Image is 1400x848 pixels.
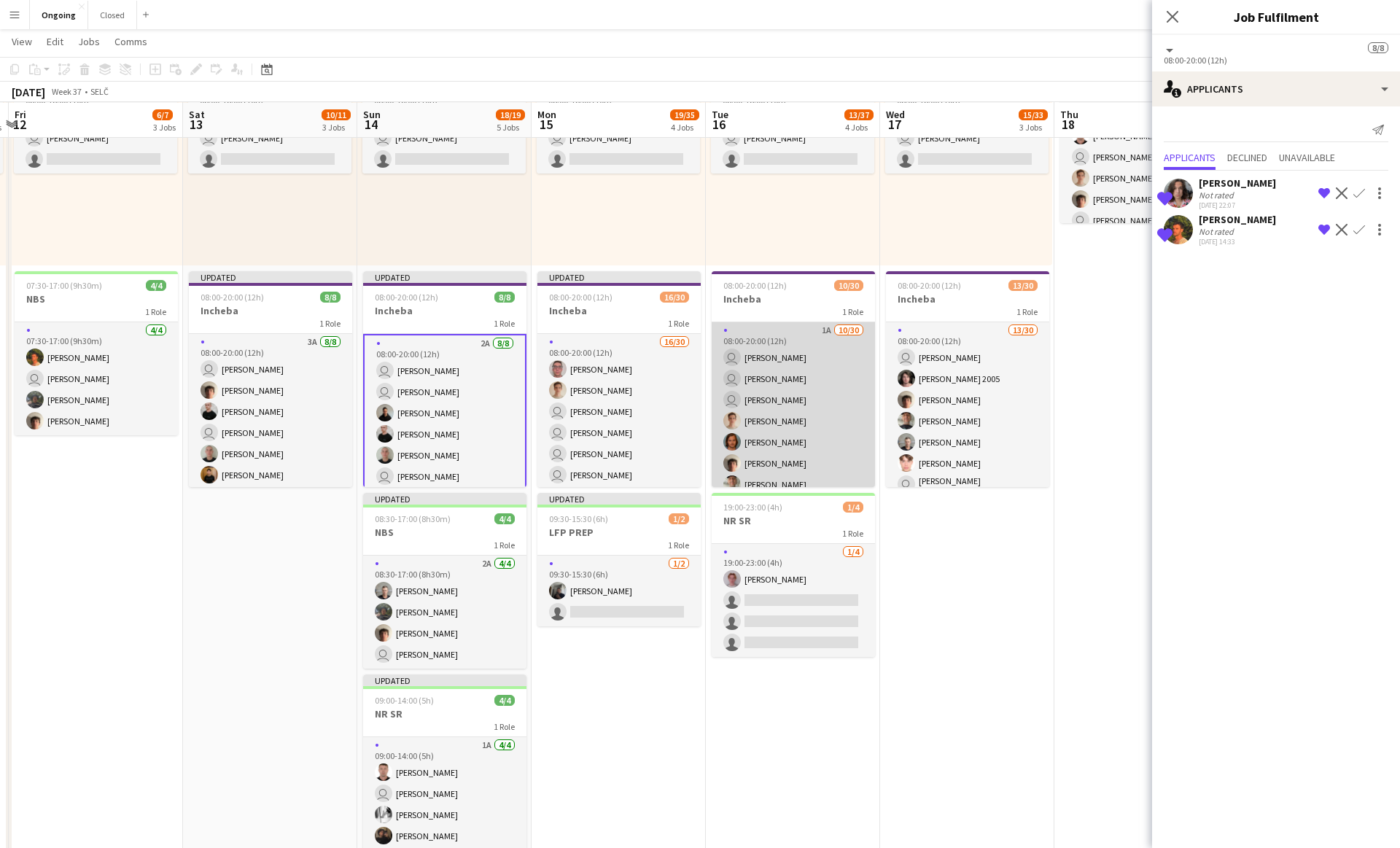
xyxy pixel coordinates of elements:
h3: NBS [15,292,178,306]
span: 1/2 [669,513,689,524]
div: [DATE] [12,85,45,99]
span: Edit [47,35,63,48]
div: 4 Jobs [671,122,699,133]
app-job-card: 19:00-23:00 (4h)1/4NR SR1 Role1/419:00-23:00 (4h)[PERSON_NAME] [712,493,875,657]
span: Fri [15,108,26,121]
span: 1 Role [1016,306,1038,317]
span: 10/30 [834,280,863,291]
span: 08:00-20:00 (12h) [201,292,264,303]
span: 14 [361,116,381,133]
app-card-role: 1/209:30-15:30 (6h)[PERSON_NAME] [537,556,701,626]
span: 1 Role [668,540,689,551]
div: [PERSON_NAME] [1199,213,1276,226]
span: 1 Role [668,318,689,329]
span: View [12,35,32,48]
div: 08:00-20:00 (12h)10/30Incheba1 Role1A10/3008:00-20:00 (12h) [PERSON_NAME] [PERSON_NAME] [PERSON_N... [712,271,875,487]
h3: Incheba [886,292,1049,306]
div: Updated [537,493,701,505]
div: 4 Jobs [845,122,873,133]
span: 8/8 [1368,42,1388,53]
span: 8/8 [494,292,515,303]
span: 09:30-15:30 (6h) [549,513,608,524]
span: 1 Role [319,318,341,329]
span: Comms [114,35,147,48]
div: Not rated [1199,226,1237,237]
span: 16 [709,116,728,133]
div: 08:00-20:00 (12h) [1164,55,1388,66]
span: 12 [12,116,26,133]
div: Updated [537,271,701,283]
app-job-card: Updated08:30-17:00 (8h30m)4/4NBS1 Role2A4/408:30-17:00 (8h30m)[PERSON_NAME][PERSON_NAME][PERSON_N... [363,493,526,669]
span: Unavailable [1279,152,1335,163]
div: [PERSON_NAME] [1199,176,1276,190]
app-job-card: Updated08:00-20:00 (12h)16/30Incheba1 Role16/3008:00-20:00 (12h)[PERSON_NAME][PERSON_NAME] [PERSO... [537,271,701,487]
a: Comms [109,32,153,51]
span: 1 Role [494,540,515,551]
span: 10/11 [322,109,351,120]
app-job-card: Updated08:00-20:00 (12h)8/8Incheba1 Role2A8/808:00-20:00 (12h) [PERSON_NAME] [PERSON_NAME][PERSON... [363,271,526,487]
h3: Incheba [537,304,701,317]
span: 13 [187,116,205,133]
span: Tue [712,108,728,121]
span: 09:00-14:00 (5h) [375,695,434,706]
button: Closed [88,1,137,29]
span: 1 Role [145,306,166,317]
span: 16/30 [660,292,689,303]
span: 13/37 [844,109,874,120]
app-card-role: 3A8/808:00-20:00 (12h) [PERSON_NAME][PERSON_NAME][PERSON_NAME] [PERSON_NAME][PERSON_NAME][PERSON_... [189,334,352,532]
span: 4/4 [494,695,515,706]
h3: NBS [363,526,526,539]
div: 3 Jobs [153,122,176,133]
span: Applicants [1164,152,1216,163]
span: 8/8 [320,292,341,303]
div: Updated [363,493,526,505]
span: Thu [1060,108,1078,121]
a: Jobs [72,32,106,51]
app-job-card: 07:30-17:00 (9h30m)4/4NBS1 Role4/407:30-17:00 (9h30m)[PERSON_NAME] [PERSON_NAME][PERSON_NAME][PER... [15,271,178,435]
span: Week 37 [48,86,85,97]
app-job-card: Updated08:00-20:00 (12h)8/8Incheba1 Role3A8/808:00-20:00 (12h) [PERSON_NAME][PERSON_NAME][PERSON_... [189,271,352,487]
span: 19/35 [670,109,699,120]
div: SELČ [90,86,109,97]
span: Jobs [78,35,100,48]
div: Not rated [1199,190,1237,201]
div: [DATE] 22:07 [1199,201,1276,210]
span: 6/7 [152,109,173,120]
span: Mon [537,108,556,121]
h3: LFP PREP [537,526,701,539]
span: 18/19 [496,109,525,120]
span: 07:30-17:00 (9h30m) [26,280,102,291]
a: View [6,32,38,51]
span: 08:30-17:00 (8h30m) [375,513,451,524]
span: 19:00-23:00 (4h) [723,502,782,513]
span: 08:00-20:00 (12h) [723,280,787,291]
app-card-role: 2A4/408:30-17:00 (8h30m)[PERSON_NAME][PERSON_NAME][PERSON_NAME] [PERSON_NAME] [363,556,526,669]
app-card-role: 4/407:30-17:00 (9h30m)[PERSON_NAME] [PERSON_NAME][PERSON_NAME][PERSON_NAME] [15,322,178,435]
span: 4/4 [146,280,166,291]
span: 18 [1058,116,1078,133]
h3: NR SR [712,514,875,527]
button: Ongoing [30,1,88,29]
app-card-role: 1/419:00-23:00 (4h)[PERSON_NAME] [712,544,875,657]
div: Updated [363,271,526,283]
app-job-card: Updated09:30-15:30 (6h)1/2LFP PREP1 Role1/209:30-15:30 (6h)[PERSON_NAME] [537,493,701,626]
div: 3 Jobs [322,122,350,133]
span: 08:00-20:00 (12h) [375,292,438,303]
div: 3 Jobs [1019,122,1047,133]
span: 1/4 [843,502,863,513]
app-job-card: 08:00-20:00 (12h)13/30Incheba1 Role13/3008:00-20:00 (12h) [PERSON_NAME][PERSON_NAME] 2005[PERSON_... [886,271,1049,487]
a: Edit [41,32,69,51]
span: 08:00-20:00 (12h) [898,280,961,291]
h3: Job Fulfilment [1152,7,1400,26]
span: 17 [884,116,905,133]
div: 5 Jobs [497,122,524,133]
app-card-role: 2A8/808:00-20:00 (12h) [PERSON_NAME] [PERSON_NAME][PERSON_NAME][PERSON_NAME][PERSON_NAME] [PERSON... [363,334,526,534]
